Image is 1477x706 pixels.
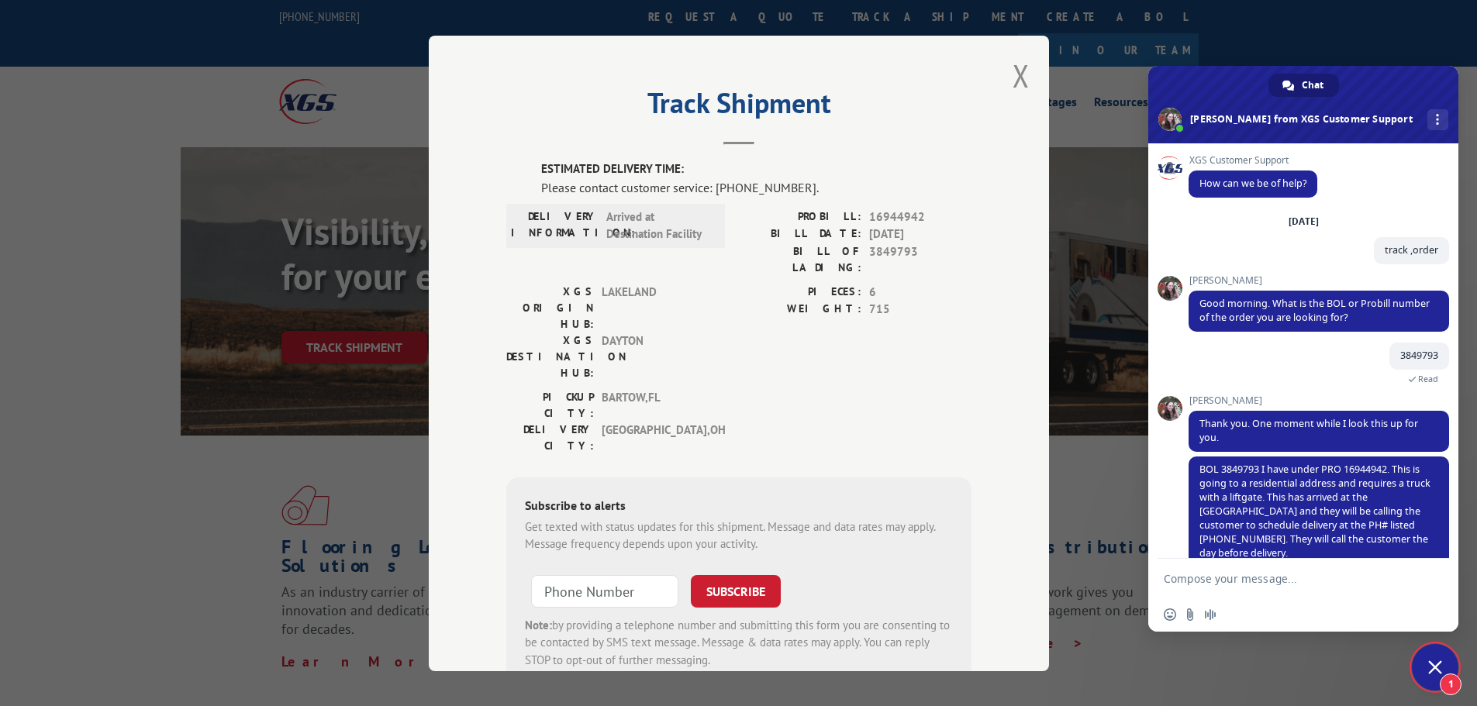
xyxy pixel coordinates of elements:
span: Read [1418,374,1438,384]
span: 6 [869,283,971,301]
span: [GEOGRAPHIC_DATA] , OH [602,421,706,453]
input: Phone Number [531,574,678,607]
label: PIECES: [739,283,861,301]
label: BILL DATE: [739,226,861,243]
div: Chat [1268,74,1339,97]
label: WEIGHT: [739,301,861,319]
span: BOL 3849793 I have under PRO 16944942. This is going to a residential address and requires a truc... [1199,463,1430,560]
span: BARTOW , FL [602,388,706,421]
span: LAKELAND [602,283,706,332]
span: Arrived at Destination Facility [606,208,711,243]
label: PROBILL: [739,208,861,226]
span: Insert an emoji [1164,608,1176,621]
button: Close modal [1013,55,1030,96]
span: Good morning. What is the BOL or Probill number of the order you are looking for? [1199,297,1430,324]
div: Please contact customer service: [PHONE_NUMBER]. [541,177,971,196]
span: DAYTON [602,332,706,381]
h2: Track Shipment [506,92,971,122]
label: DELIVERY INFORMATION: [511,208,599,243]
div: [DATE] [1289,217,1319,226]
span: XGS Customer Support [1189,155,1317,166]
span: [PERSON_NAME] [1189,275,1449,286]
div: More channels [1427,109,1448,130]
span: Send a file [1184,608,1196,621]
span: Chat [1302,74,1323,97]
div: Get texted with status updates for this shipment. Message and data rates may apply. Message frequ... [525,518,953,553]
div: Subscribe to alerts [525,495,953,518]
div: by providing a telephone number and submitting this form you are consenting to be contacted by SM... [525,616,953,669]
label: XGS ORIGIN HUB: [506,283,594,332]
strong: Note: [525,617,552,632]
label: ESTIMATED DELIVERY TIME: [541,160,971,178]
span: 3849793 [869,243,971,275]
span: [DATE] [869,226,971,243]
span: 3849793 [1400,349,1438,362]
textarea: Compose your message... [1164,572,1409,586]
label: PICKUP CITY: [506,388,594,421]
span: Audio message [1204,608,1216,621]
label: BILL OF LADING: [739,243,861,275]
button: SUBSCRIBE [691,574,781,607]
span: 16944942 [869,208,971,226]
label: DELIVERY CITY: [506,421,594,453]
span: 715 [869,301,971,319]
span: How can we be of help? [1199,177,1306,190]
div: Close chat [1412,644,1458,691]
span: 1 [1440,673,1461,695]
span: Thank you. One moment while I look this up for you. [1199,417,1418,444]
label: XGS DESTINATION HUB: [506,332,594,381]
span: [PERSON_NAME] [1189,395,1449,406]
span: track ,order [1385,243,1438,257]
